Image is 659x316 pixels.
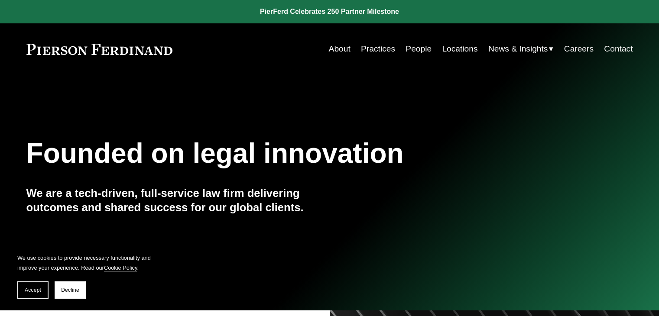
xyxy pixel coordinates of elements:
h4: We are a tech-driven, full-service law firm delivering outcomes and shared success for our global... [26,186,330,214]
section: Cookie banner [9,244,165,307]
a: Locations [442,41,477,57]
a: About [329,41,351,57]
a: Practices [361,41,395,57]
button: Accept [17,281,49,299]
a: People [406,41,432,57]
button: Decline [55,281,86,299]
a: Cookie Policy [104,264,137,271]
a: Contact [604,41,633,57]
span: News & Insights [488,42,548,57]
span: Decline [61,287,79,293]
a: folder dropdown [488,41,554,57]
a: Careers [564,41,594,57]
span: Accept [25,287,41,293]
p: We use cookies to provide necessary functionality and improve your experience. Read our . [17,253,156,273]
h1: Founded on legal innovation [26,138,532,169]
